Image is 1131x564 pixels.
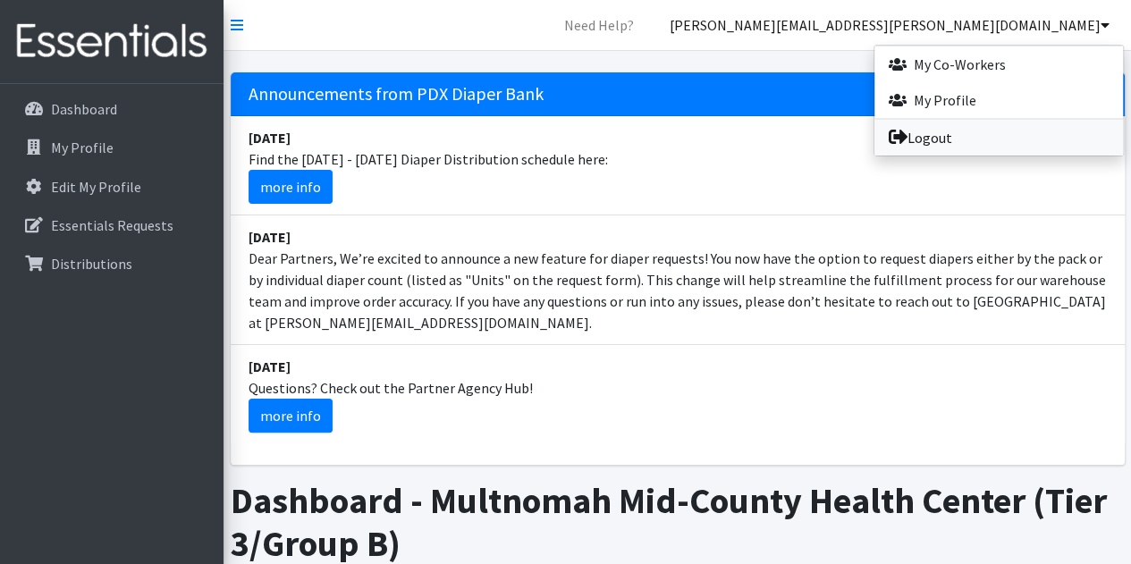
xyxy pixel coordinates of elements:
[7,12,216,72] img: HumanEssentials
[874,120,1123,156] a: Logout
[874,82,1123,118] a: My Profile
[550,7,648,43] a: Need Help?
[874,46,1123,82] a: My Co-Workers
[655,7,1124,43] a: [PERSON_NAME][EMAIL_ADDRESS][PERSON_NAME][DOMAIN_NAME]
[7,246,216,282] a: Distributions
[7,207,216,243] a: Essentials Requests
[249,358,291,375] strong: [DATE]
[231,116,1125,215] li: Find the [DATE] - [DATE] Diaper Distribution schedule here:
[249,170,333,204] a: more info
[51,100,117,118] p: Dashboard
[231,72,1125,116] h5: Announcements from PDX Diaper Bank
[51,178,141,196] p: Edit My Profile
[231,215,1125,345] li: Dear Partners, We’re excited to announce a new feature for diaper requests! You now have the opti...
[7,169,216,205] a: Edit My Profile
[231,345,1125,443] li: Questions? Check out the Partner Agency Hub!
[249,399,333,433] a: more info
[51,216,173,234] p: Essentials Requests
[249,228,291,246] strong: [DATE]
[7,130,216,165] a: My Profile
[51,139,114,156] p: My Profile
[51,255,132,273] p: Distributions
[249,129,291,147] strong: [DATE]
[7,91,216,127] a: Dashboard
